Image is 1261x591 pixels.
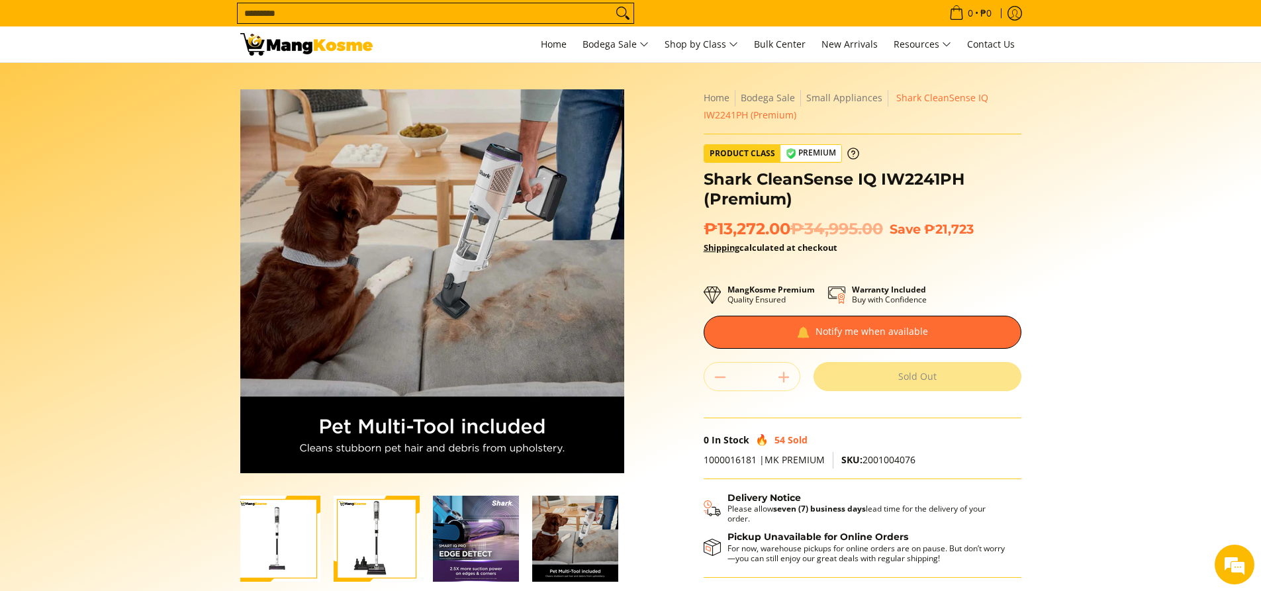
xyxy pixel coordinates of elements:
[966,9,975,18] span: 0
[576,26,655,62] a: Bodega Sale
[77,167,183,300] span: We're online!
[774,433,785,446] span: 54
[727,492,801,504] strong: Delivery Notice
[532,496,618,582] img: Shark CleanSense IQ IW2241PH (Premium)-4
[541,38,567,50] span: Home
[217,7,249,38] div: Minimize live chat window
[240,89,624,473] img: Shark CleanSense IQ IW2241PH (Premium)
[821,38,878,50] span: New Arrivals
[890,221,921,237] span: Save
[658,26,745,62] a: Shop by Class
[773,503,866,514] strong: seven (7) business days
[727,504,1008,523] p: Please allow lead time for the delivery of your order.
[704,242,739,253] a: Shipping
[967,38,1015,50] span: Contact Us
[704,453,825,466] span: 1000016181 |MK PREMIUM
[583,36,649,53] span: Bodega Sale
[924,221,974,237] span: ₱21,723
[704,242,837,253] strong: calculated at checkout
[712,433,749,446] span: In Stock
[806,91,882,104] a: Small Appliances
[727,285,815,304] p: Quality Ensured
[665,36,738,53] span: Shop by Class
[704,169,1021,209] h1: Shark CleanSense IQ IW2241PH (Premium)
[841,453,915,466] span: 2001004076
[747,26,812,62] a: Bulk Center
[960,26,1021,62] a: Contact Us
[334,496,420,582] img: Shark CleanSense IQ IW2241PH (Premium)-2
[240,33,373,56] img: BUY This Shark CleanSense IQ Cordless Vacuum (Premium) l Mang Kosme
[534,26,573,62] a: Home
[945,6,996,21] span: •
[741,91,795,104] a: Bodega Sale
[754,38,806,50] span: Bulk Center
[788,433,808,446] span: Sold
[612,3,633,23] button: Search
[852,284,926,295] strong: Warranty Included
[704,144,859,163] a: Product Class Premium
[69,74,222,91] div: Chat with us now
[433,496,519,582] img: Shark CleanSense IQ IW2241PH (Premium)-3
[894,36,951,53] span: Resources
[704,145,780,162] span: Product Class
[780,145,841,161] span: Premium
[704,219,883,239] span: ₱13,272.00
[727,284,815,295] strong: MangKosme Premium
[978,9,994,18] span: ₱0
[786,148,796,159] img: premium-badge-icon.webp
[704,492,1008,524] button: Shipping & Delivery
[727,543,1008,563] p: For now, warehouse pickups for online orders are on pause. But don’t worry—you can still enjoy ou...
[704,89,1021,124] nav: Breadcrumbs
[790,219,883,239] del: ₱34,995.00
[727,531,908,543] strong: Pickup Unavailable for Online Orders
[7,361,252,408] textarea: Type your message and hit 'Enter'
[852,285,927,304] p: Buy with Confidence
[815,26,884,62] a: New Arrivals
[386,26,1021,62] nav: Main Menu
[704,433,709,446] span: 0
[704,91,729,104] a: Home
[704,91,988,121] span: Shark CleanSense IQ IW2241PH (Premium)
[841,453,863,466] span: SKU:
[234,496,320,582] img: shark-cleansense-cordless-stick-vacuum-front-full-view-mang-kosme
[887,26,958,62] a: Resources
